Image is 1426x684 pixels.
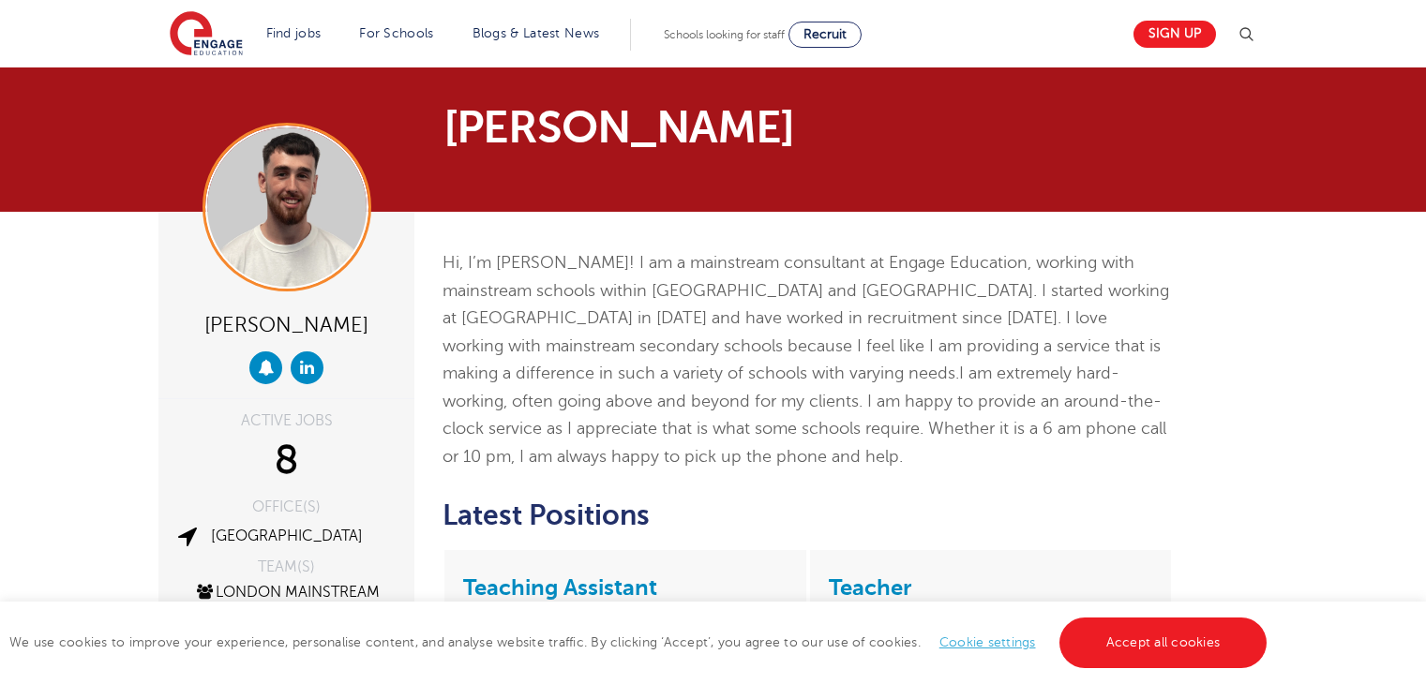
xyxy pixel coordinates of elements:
a: Find jobs [266,26,322,40]
a: Cookie settings [939,635,1036,649]
a: Sign up [1133,21,1216,48]
span: We use cookies to improve your experience, personalise content, and analyse website traffic. By c... [9,635,1271,649]
a: Teaching Assistant [463,574,657,601]
a: Accept all cookies [1059,617,1268,668]
div: [PERSON_NAME] [173,305,400,342]
img: Engage Education [170,11,243,58]
a: Teacher [829,574,911,601]
a: [GEOGRAPHIC_DATA] [211,528,363,544]
div: OFFICE(S) [173,499,400,514]
div: 8 [173,438,400,484]
span: Schools looking for staff [664,28,785,41]
h2: Latest Positions [443,499,1173,531]
a: Blogs & Latest News [473,26,600,40]
a: London Mainstream [194,584,380,601]
span: Recruit [803,27,847,41]
div: TEAM(S) [173,559,400,574]
h1: [PERSON_NAME] [443,105,889,150]
span: I am extremely hard-working, often going above and beyond for my clients. I am happy to provide a... [443,364,1166,466]
div: ACTIVE JOBS [173,413,400,428]
a: For Schools [359,26,433,40]
p: Hi, I’m [PERSON_NAME]! I am a mainstream consultant at Engage Education, working with mainstream ... [443,249,1173,471]
a: Recruit [788,22,862,48]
